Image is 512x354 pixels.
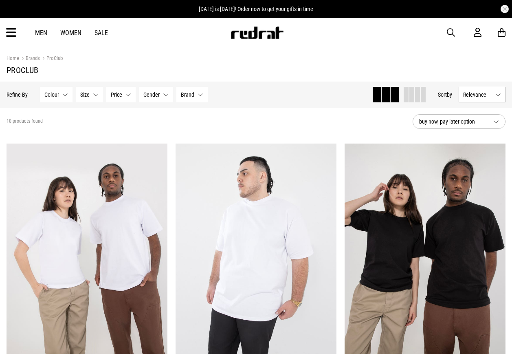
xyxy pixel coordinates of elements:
span: 10 products found [7,118,43,125]
a: Home [7,55,19,61]
span: Gender [143,91,160,98]
img: Redrat logo [230,27,284,39]
button: Relevance [459,87,505,102]
span: Brand [181,91,194,98]
button: Brand [176,87,208,102]
a: Brands [19,55,40,63]
span: buy now, pay later option [419,117,487,126]
span: Price [111,91,122,98]
p: Refine By [7,91,28,98]
span: by [447,91,452,98]
button: Colour [40,87,73,102]
span: [DATE] is [DATE]! Order now to get your gifts in time [199,6,313,12]
a: ProClub [40,55,63,63]
span: Colour [44,91,59,98]
span: Relevance [463,91,492,98]
a: Men [35,29,47,37]
button: buy now, pay later option [413,114,505,129]
button: Size [76,87,103,102]
button: Gender [139,87,173,102]
a: Women [60,29,81,37]
h1: ProClub [7,65,505,75]
span: Size [80,91,90,98]
button: Sortby [438,90,452,100]
button: Price [106,87,136,102]
a: Sale [94,29,108,37]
